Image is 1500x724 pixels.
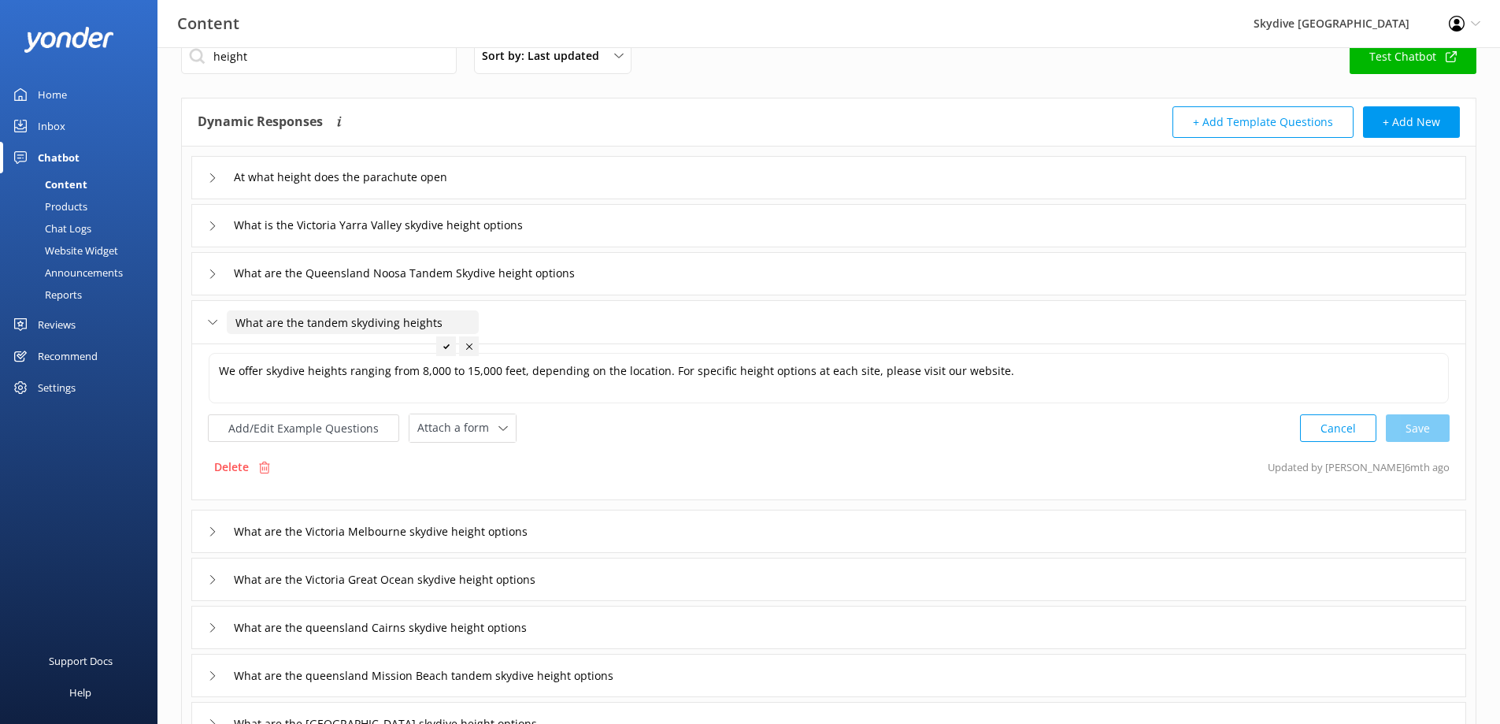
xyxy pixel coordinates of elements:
div: Reports [9,284,82,306]
h4: Dynamic Responses [198,106,323,138]
div: Chatbot [38,142,80,173]
span: At what height does the parachute open [234,169,447,186]
div: Home [38,79,67,110]
span: What is the Victoria Yarra Valley skydive height options [234,217,523,234]
a: Announcements [9,262,157,284]
a: Content [9,173,157,195]
div: Products [9,195,87,217]
img: yonder-white-logo.png [24,27,114,53]
div: Help [69,677,91,708]
span: What are the Queensland Noosa Tandem Skydive height options [234,265,575,282]
span: Sort by: Last updated [482,47,609,65]
div: Announcements [9,262,123,284]
p: Delete [214,459,249,476]
span: What are the queensland Mission Beach tandem skydive height options [234,667,613,685]
div: Inbox [38,110,65,142]
span: What are the Victoria Great Ocean skydive height options [234,571,535,588]
p: Updated by [PERSON_NAME] 6mth ago [1268,452,1450,482]
button: + Add Template Questions [1172,106,1354,138]
a: Chat Logs [9,217,157,239]
div: Reviews [38,309,76,340]
span: What are the Victoria Melbourne skydive height options [234,523,528,540]
a: Products [9,195,157,217]
div: Recommend [38,340,98,372]
div: Chat Logs [9,217,91,239]
button: Add/Edit Example Questions [208,414,399,442]
a: Reports [9,284,157,306]
a: Test Chatbot [1350,39,1476,74]
button: + Add New [1363,106,1460,138]
div: Settings [38,372,76,403]
div: Website Widget [9,239,118,262]
h3: Content [177,11,239,36]
div: Support Docs [49,645,113,677]
span: What are the queensland Cairns skydive height options [234,619,527,637]
span: Attach a form [417,419,498,436]
button: Cancel [1300,414,1376,442]
a: Website Widget [9,239,157,262]
span: We offer skydive heights ranging from 8,000 to 15,000 feet, depending on the location. For specif... [219,363,1014,378]
input: Search all Chatbot Content [181,39,457,74]
div: Content [9,173,87,195]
